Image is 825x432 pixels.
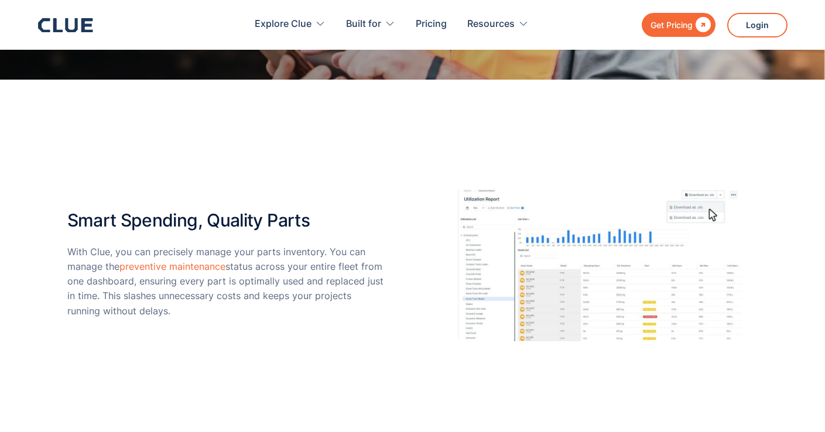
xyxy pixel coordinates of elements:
div: Resources [467,6,515,43]
h2: Smart Spending, Quality Parts [67,199,384,230]
div:  [693,18,711,32]
div: Resources [467,6,529,43]
img: parts-inventory-management-maintenance-dashboard-clue [458,187,742,341]
div: Explore Clue [255,6,311,43]
p: With Clue, you can precisely manage your parts inventory. You can manage the status across your e... [67,245,384,318]
a: Pricing [416,6,447,43]
a: preventive maintenance [119,260,225,272]
a: Get Pricing [642,13,716,37]
div: Explore Clue [255,6,326,43]
div: Built for [346,6,395,43]
div: Built for [346,6,381,43]
a: Login [727,13,788,37]
div: Get Pricing [651,18,693,32]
